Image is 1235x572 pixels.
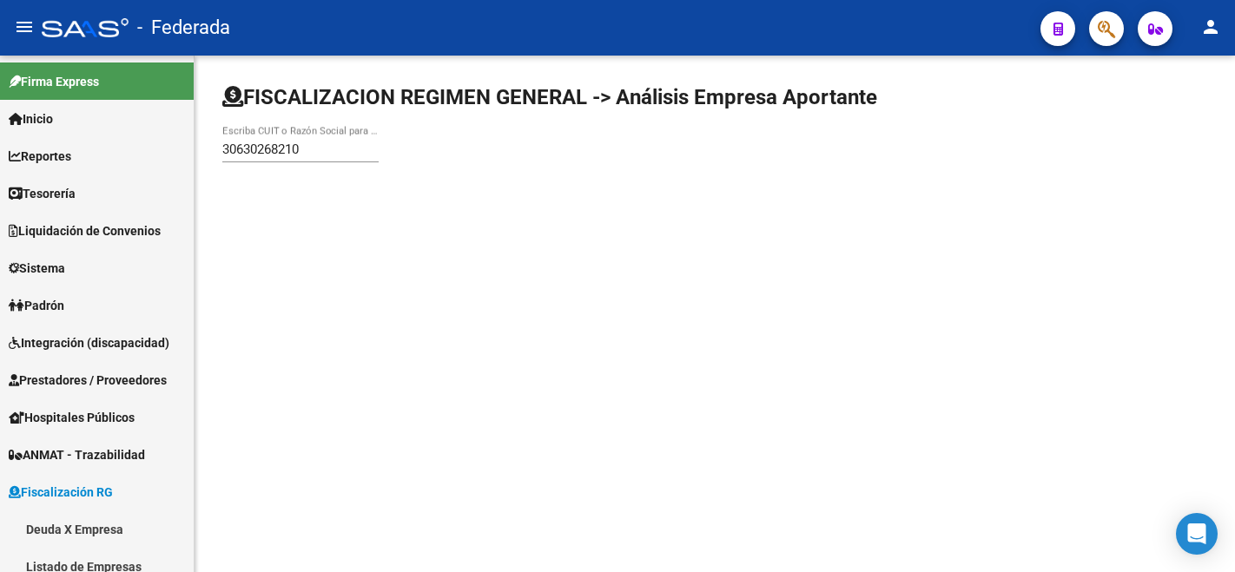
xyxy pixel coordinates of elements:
[9,483,113,502] span: Fiscalización RG
[9,221,161,240] span: Liquidación de Convenios
[222,83,877,111] h1: FISCALIZACION REGIMEN GENERAL -> Análisis Empresa Aportante
[9,445,145,464] span: ANMAT - Trazabilidad
[137,9,230,47] span: - Federada
[9,109,53,128] span: Inicio
[9,147,71,166] span: Reportes
[9,371,167,390] span: Prestadores / Proveedores
[9,72,99,91] span: Firma Express
[9,296,64,315] span: Padrón
[9,184,76,203] span: Tesorería
[9,259,65,278] span: Sistema
[9,333,169,352] span: Integración (discapacidad)
[14,16,35,37] mat-icon: menu
[1176,513,1218,555] div: Open Intercom Messenger
[1200,16,1221,37] mat-icon: person
[9,408,135,427] span: Hospitales Públicos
